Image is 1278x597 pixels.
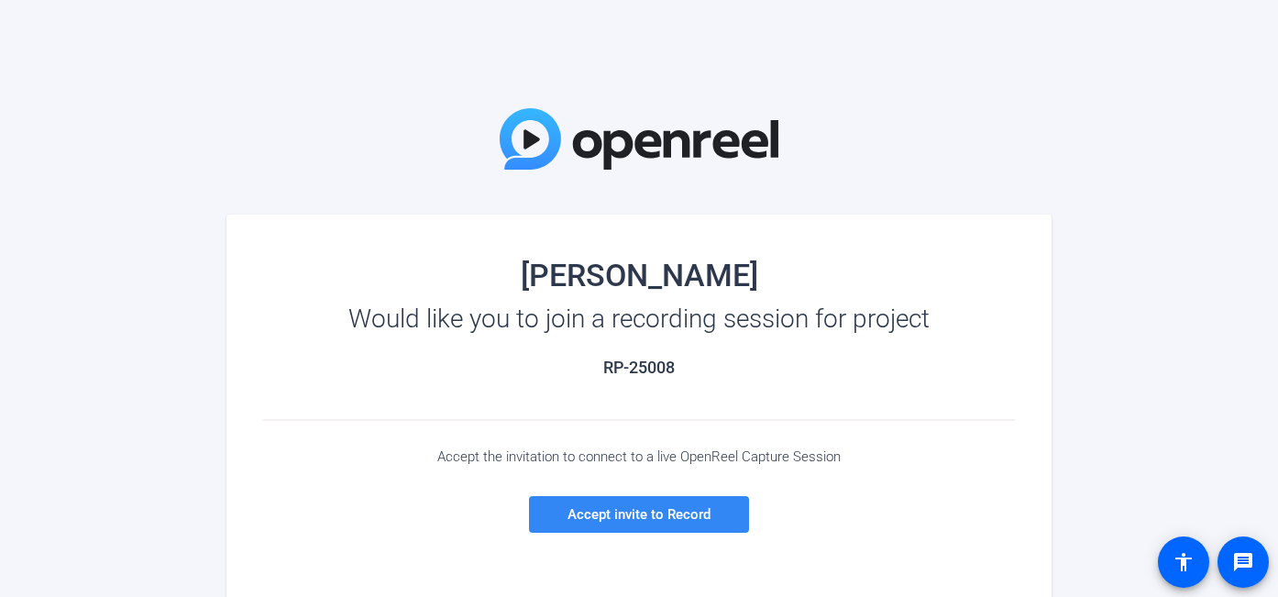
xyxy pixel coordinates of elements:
a: Accept invite to Record [529,496,749,533]
h2: RP-25008 [263,358,1015,378]
mat-icon: accessibility [1173,551,1195,573]
img: OpenReel Logo [500,108,778,170]
div: [PERSON_NAME] [263,260,1015,290]
div: Accept the invitation to connect to a live OpenReel Capture Session [263,448,1015,465]
div: Would like you to join a recording session for project [263,304,1015,334]
span: Accept invite to Record [567,506,711,523]
mat-icon: message [1232,551,1254,573]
